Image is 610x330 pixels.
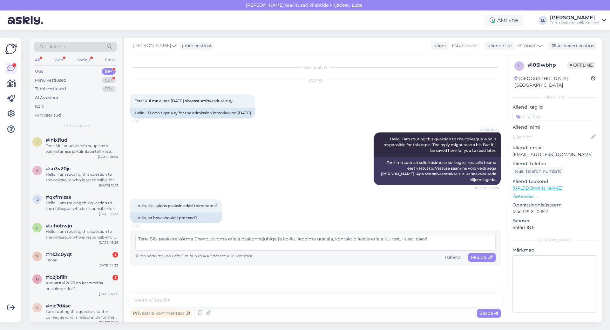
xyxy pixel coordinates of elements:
div: Privaatne kommentaar [130,309,192,318]
input: Lisa nimi [513,133,590,140]
div: 99+ [102,86,116,92]
p: Mac OS X 10.15.7 [512,208,597,215]
div: Tere, ma suunan selle küsimuse kolleegile, kes selle teema eest vastutab. Vastuse saamine võib ve... [374,157,501,185]
span: Muuda [471,254,493,260]
div: ...tulla, so how should I proceed? [130,212,222,223]
div: Tartu Rakenduslik Kolledž [550,20,599,25]
div: [DATE] [130,78,501,84]
span: u [36,225,39,230]
div: juhib vestlust [180,43,212,49]
div: Klienditugi [485,43,512,49]
p: Kliendi tag'id [512,104,597,111]
p: Operatsioonisüsteem [512,202,597,208]
div: Hello, I am routing this question to the colleague who is responsible for this topic. The reply m... [46,229,118,240]
span: Saada [480,310,498,316]
span: n [36,254,39,259]
div: # l05lwbhp [528,61,567,69]
div: Kõik [35,103,44,110]
p: Vaata edasi ... [512,193,597,199]
div: Tänan. [46,257,118,263]
span: Offline [567,62,595,69]
div: [DATE] 15:26 [99,240,118,245]
span: AI Assistent [475,127,499,132]
div: Socials [76,56,91,64]
span: #njc7d4sc [46,303,71,309]
span: #so3v20jc [46,166,71,172]
span: Estonian [517,42,537,49]
input: Lisa tag [512,112,597,121]
div: [DATE] 14:33 [98,263,118,268]
div: 1 [112,275,118,280]
span: s [36,168,38,173]
span: i [37,139,38,144]
div: [PERSON_NAME] [512,237,597,243]
a: [URL][DOMAIN_NAME] [512,185,562,191]
div: Tühista [442,253,463,262]
span: Estonian [452,42,471,49]
p: Kliendi email [512,145,597,151]
p: Kliendi telefon [512,160,597,167]
span: Nähtud ✓ 11:26 [475,185,499,190]
div: [DATE] 10:13 [99,183,118,188]
div: 99+ [102,77,116,84]
div: LL [539,16,547,25]
div: [DATE] 12:58 [99,292,118,296]
span: #qxfmlzss [46,194,71,200]
span: #uihobwjn [46,223,72,229]
div: Vestlus algas [130,64,501,70]
span: Hello, I am routing this question to the colleague who is responsible for this topic. The reply m... [383,137,497,153]
span: Teksti saab muuta vaid 5 minuti jooksul pärast selle saatmist. [135,253,254,258]
p: Brauser [512,218,597,224]
div: Web [53,56,64,64]
div: Aktiivne [485,15,523,26]
p: Märkmed [512,247,597,253]
span: #ns3c0yqt [46,252,72,257]
span: Tere! Kui ma ei saa [DATE] sisseastumisvestlusele ty [135,98,233,103]
img: Askly Logo [5,43,17,55]
div: Uus [35,68,43,75]
div: Küsi telefoninumbrit [512,167,564,176]
div: Arhiveeri vestlus [548,42,597,50]
div: I am routing this question to the colleague who is responsible for this topic. The reply might ta... [46,309,118,320]
span: #b2jbfilh [46,274,67,280]
div: [DATE] 15:33 [99,212,118,216]
div: Email [104,56,117,64]
div: Kas aastal 2025 on kosmeetiku erialale vestlus? [46,280,118,292]
div: [PERSON_NAME] [550,15,599,20]
div: [DATE] 11:46 [99,320,118,325]
p: [EMAIL_ADDRESS][DOMAIN_NAME] [512,151,597,158]
textarea: Tere! Siis peaksite võtma ühendust oma eriala osakonnajuhiga ja kokku leppima uue aja, kontaktid ... [135,234,496,251]
div: Arhiveeritud [35,112,61,118]
span: ...tulla, siis kuidas peaksin edasi toimetama? [135,203,218,208]
div: Hello, I am routing this question to the colleague who is responsible for this topic. The reply m... [46,172,118,183]
div: Klient [431,43,446,49]
span: 11:26 [132,224,156,228]
p: Safari 18.6 [512,224,597,231]
div: 99+ [102,68,116,75]
span: n [36,305,39,310]
div: [DATE] 10:40 [98,154,118,159]
span: Otsi kliente [39,44,65,50]
div: Kliendi info [512,94,597,100]
p: Kliendi nimi [512,124,597,131]
span: Uued vestlused [61,123,90,129]
div: AI Assistent [35,95,58,101]
span: #inixfiud [46,137,67,143]
span: q [36,197,39,201]
span: 11:26 [132,119,156,124]
a: [PERSON_NAME]Tartu Rakenduslik Kolledž [550,15,606,25]
span: [PERSON_NAME] [133,42,171,49]
div: Hello, I am routing this question to the colleague who is responsible for this topic. The reply m... [46,200,118,212]
span: Luba [350,2,364,8]
div: 1 [112,252,118,258]
div: All [34,56,41,64]
div: Minu vestlused [35,77,66,84]
p: Klienditeekond [512,178,597,185]
span: l [518,64,520,68]
div: [GEOGRAPHIC_DATA], [GEOGRAPHIC_DATA] [514,75,591,89]
div: Hello! If I don't get a ty for the admission interview on [DATE] [130,108,255,118]
div: Tiimi vestlused [35,86,66,92]
span: b [36,277,39,281]
div: Tere! Mul puudub info suupistete valmistamise ja külmlaua tellimise kohta. [PERSON_NAME] [PERSON_... [46,143,118,154]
